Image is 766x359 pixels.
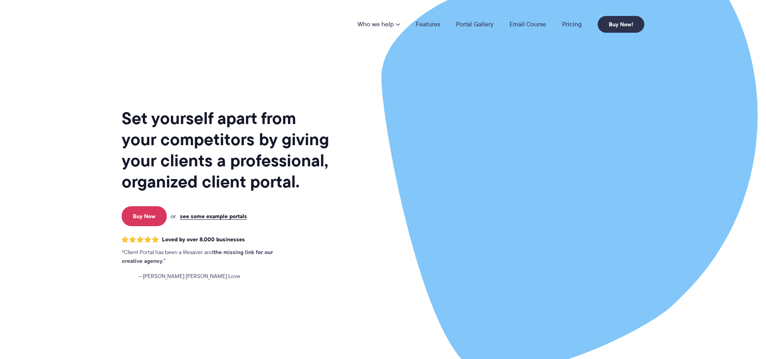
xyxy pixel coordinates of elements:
a: see some example portals [180,213,247,220]
a: Buy Now! [598,16,644,33]
a: Buy Now [122,206,167,226]
span: [PERSON_NAME] [PERSON_NAME] Love [138,272,240,281]
a: Portal Gallery [456,21,494,28]
strong: the missing link for our creative agency [122,248,273,265]
a: Email Course [509,21,546,28]
a: Pricing [562,21,582,28]
span: Loved by over 8,000 businesses [162,236,245,243]
h1: Set yourself apart from your competitors by giving your clients a professional, organized client ... [122,108,331,192]
span: or [171,213,176,220]
a: Features [416,21,440,28]
a: Who we help [357,21,400,28]
p: Client Portal has been a lifesaver and . [122,248,289,266]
